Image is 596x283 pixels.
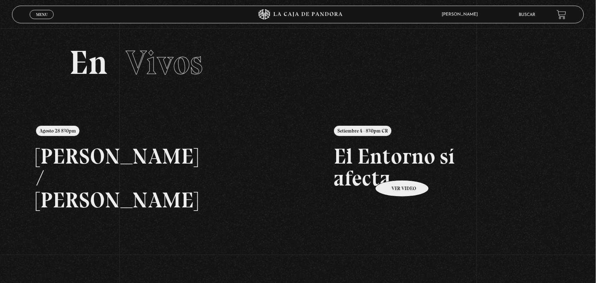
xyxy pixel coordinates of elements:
[557,10,566,19] a: View your shopping cart
[36,12,48,17] span: Menu
[519,13,536,17] a: Buscar
[439,12,485,17] span: [PERSON_NAME]
[69,46,527,79] h2: En
[126,42,203,83] span: Vivos
[34,18,50,23] span: Cerrar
